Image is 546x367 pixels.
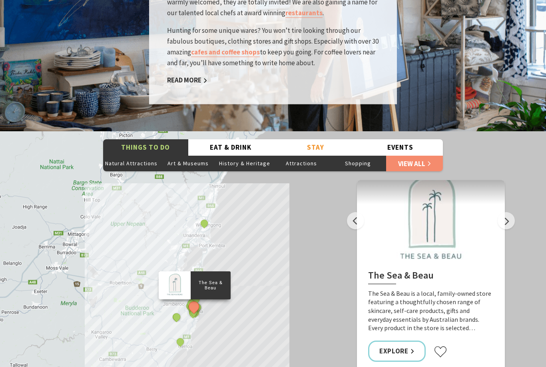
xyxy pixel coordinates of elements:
p: The Sea & Beau is a local, family-owned store featuring a thoughtfully chosen range of skincare, ... [368,290,494,333]
button: Click to favourite The Sea & Beau [434,346,447,358]
button: See detail about Surf Camp Australia [175,337,185,347]
button: See detail about Miss Zoe's School of Dance [199,219,209,229]
button: Stay [273,140,358,156]
a: Explore [368,341,426,362]
h2: The Sea & Beau [368,270,494,285]
button: Previous [347,213,364,230]
a: restaurants [285,9,323,18]
button: Art & Museums [160,156,217,172]
button: See detail about The Sea & Beau [186,300,201,315]
button: Events [358,140,443,156]
a: cafes and coffee shops [191,48,260,57]
button: Attractions [273,156,330,172]
a: View All [386,156,443,172]
button: Natural Attractions [103,156,160,172]
a: Read More [167,76,207,86]
button: Shopping [330,156,387,172]
p: Hunting for some unique wares? You won’t tire looking through our fabulous boutiques, clothing st... [167,26,379,69]
button: Things To Do [103,140,188,156]
button: See detail about Saddleback Mountain Lookout, Kiama [171,312,182,323]
button: See detail about Bonaira Native Gardens, Kiama [189,307,199,317]
button: Eat & Drink [188,140,273,156]
button: History & Heritage [216,156,273,172]
button: Next [498,213,515,230]
p: The Sea & Beau [191,279,231,292]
